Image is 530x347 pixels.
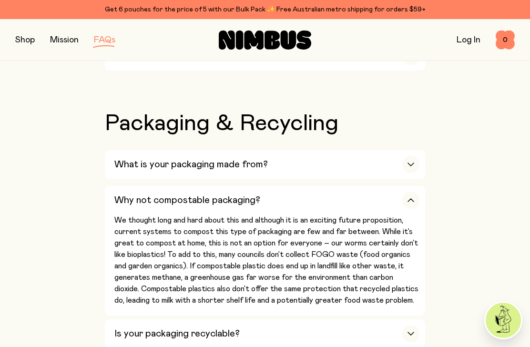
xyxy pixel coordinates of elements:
a: Mission [50,36,79,44]
p: We thought long and hard about this and although it is an exciting future proposition, current sy... [114,214,419,306]
div: Get 6 pouches for the price of 5 with our Bulk Pack ✨ Free Australian metro shipping for orders $59+ [15,4,515,15]
button: Why not compostable packaging?We thought long and hard about this and although it is an exciting ... [105,186,425,316]
button: What is your packaging made from? [105,150,425,179]
a: Log In [457,36,480,44]
button: 0 [496,31,515,50]
h2: Packaging & Recycling [105,112,425,135]
h3: What is your packaging made from? [114,159,268,170]
a: FAQs [94,36,115,44]
h3: Why not compostable packaging? [114,194,260,206]
img: agent [486,303,521,338]
h3: Is your packaging recyclable? [114,328,240,339]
